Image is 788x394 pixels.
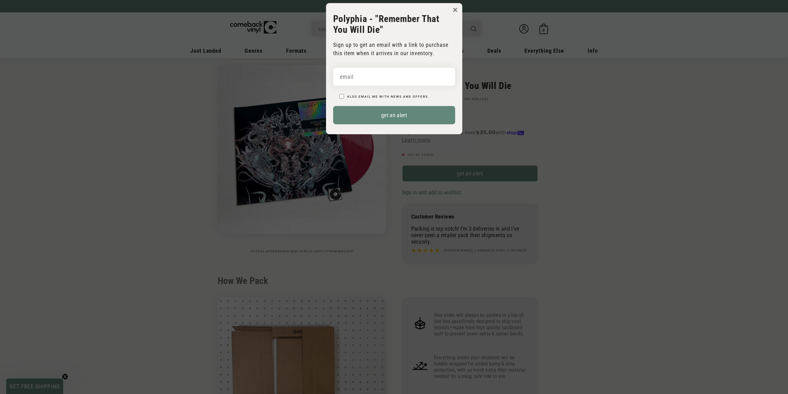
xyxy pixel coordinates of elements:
button: get an alert [333,106,455,124]
button: × [453,5,458,15]
p: Sign up to get an email with a link to purchase this item when it arrives in our inventory. [333,41,455,57]
h3: Polyphia - "Remember That You Will Die" [333,13,455,35]
input: email [333,68,455,86]
label: Also email me with news and offers. [347,95,429,98]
